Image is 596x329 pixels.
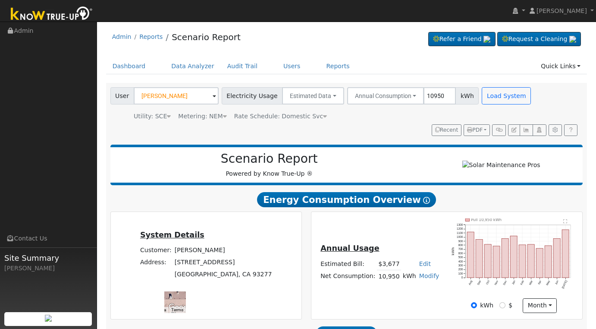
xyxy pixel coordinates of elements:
[138,256,173,269] td: Address:
[377,258,401,270] td: $3,677
[492,124,505,136] button: Generate Report Link
[561,280,568,289] text: [DATE]
[527,244,534,278] rect: onclick=""
[464,124,490,136] button: PDF
[462,161,540,170] img: Solar Maintenance Pros
[502,238,508,278] rect: onclick=""
[537,279,543,285] text: Apr
[467,232,474,278] rect: onclick=""
[458,264,463,267] text: 300
[533,124,546,136] button: Login As
[428,32,496,47] a: Refer a Friend
[6,5,97,24] img: Know True-Up
[477,279,482,285] text: Sep
[320,244,379,253] u: Annual Usage
[282,87,344,104] button: Estimated Data
[234,113,327,120] span: Alias: None
[457,227,463,230] text: 1200
[222,87,282,104] span: Electricity Usage
[555,279,559,285] text: Jun
[569,36,576,43] img: retrieve
[458,247,463,250] text: 700
[553,238,560,278] rect: onclick=""
[455,87,479,104] span: kWh
[347,87,424,104] button: Annual Consumption
[484,244,491,278] rect: onclick=""
[112,33,132,40] a: Admin
[115,152,424,178] div: Powered by Know True-Up ®
[493,246,500,278] rect: onclick=""
[458,244,463,247] text: 800
[458,259,463,263] text: 400
[458,268,463,271] text: 200
[549,124,562,136] button: Settings
[519,245,526,278] rect: onclick=""
[528,279,533,285] text: Mar
[110,87,134,104] span: User
[458,256,463,259] text: 500
[536,248,543,278] rect: onclick=""
[277,58,307,74] a: Users
[178,112,226,121] div: Metering: NEM
[4,252,92,264] span: Site Summary
[494,279,499,285] text: Nov
[119,152,419,166] h2: Scenario Report
[534,58,587,74] a: Quick Links
[4,264,92,273] div: [PERSON_NAME]
[134,112,171,121] div: Utility: SCE
[485,280,490,285] text: Oct
[502,279,508,285] text: Dec
[458,239,463,242] text: 900
[457,235,463,238] text: 1000
[166,302,195,313] img: Google
[166,302,195,313] a: Open this area in Google Maps (opens a new window)
[467,127,483,133] span: PDF
[511,279,516,285] text: Jan
[257,192,436,208] span: Energy Consumption Overview
[520,124,533,136] button: Multi-Series Graph
[546,279,551,286] text: May
[319,258,377,270] td: Estimated Bill:
[476,239,483,278] rect: onclick=""
[523,298,557,313] button: month
[45,315,52,322] img: retrieve
[173,269,273,281] td: [GEOGRAPHIC_DATA], CA 93277
[401,270,417,283] td: kWh
[139,33,163,40] a: Reports
[483,36,490,43] img: retrieve
[482,87,531,104] button: Load System
[432,124,462,136] button: Recent
[520,279,524,285] text: Feb
[497,32,581,47] a: Request a Cleaning
[510,236,517,278] rect: onclick=""
[171,307,183,312] a: Terms (opens in new tab)
[451,247,455,255] text: kWh
[457,223,463,226] text: 1300
[564,124,577,136] a: Help Link
[221,58,264,74] a: Audit Trail
[536,7,587,14] span: [PERSON_NAME]
[320,58,356,74] a: Reports
[508,301,512,310] label: $
[140,231,204,239] u: System Details
[106,58,152,74] a: Dashboard
[480,301,493,310] label: kWh
[458,272,463,275] text: 100
[419,272,439,279] a: Modify
[457,231,463,234] text: 1100
[134,87,219,104] input: Select a User
[499,302,505,308] input: $
[172,32,241,42] a: Scenario Report
[319,270,377,283] td: Net Consumption:
[471,302,477,308] input: kWh
[377,270,401,283] td: 10,950
[173,244,273,256] td: [PERSON_NAME]
[508,124,520,136] button: Edit User
[563,218,567,223] text: 
[545,246,552,278] rect: onclick=""
[458,251,463,254] text: 600
[471,218,502,222] text: Pull 10,950 kWh
[165,58,221,74] a: Data Analyzer
[468,279,473,285] text: Aug
[423,197,430,204] i: Show Help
